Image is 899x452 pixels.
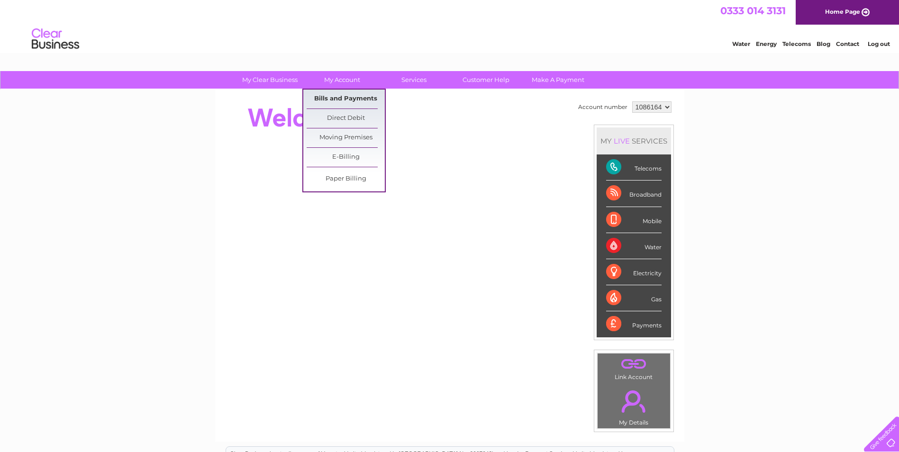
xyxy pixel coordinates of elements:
[231,71,309,89] a: My Clear Business
[307,128,385,147] a: Moving Premises
[836,40,859,47] a: Contact
[606,181,662,207] div: Broadband
[600,356,668,372] a: .
[606,259,662,285] div: Electricity
[226,5,674,46] div: Clear Business is a trading name of Verastar Limited (registered in [GEOGRAPHIC_DATA] No. 3667643...
[303,71,381,89] a: My Account
[606,154,662,181] div: Telecoms
[597,382,671,429] td: My Details
[612,136,632,145] div: LIVE
[307,148,385,167] a: E-Billing
[597,127,671,154] div: MY SERVICES
[447,71,525,89] a: Customer Help
[606,311,662,337] div: Payments
[817,40,830,47] a: Blog
[732,40,750,47] a: Water
[606,233,662,259] div: Water
[606,207,662,233] div: Mobile
[307,90,385,108] a: Bills and Payments
[576,99,630,115] td: Account number
[756,40,777,47] a: Energy
[868,40,890,47] a: Log out
[375,71,453,89] a: Services
[307,109,385,128] a: Direct Debit
[597,353,671,383] td: Link Account
[31,25,80,54] img: logo.png
[720,5,786,17] a: 0333 014 3131
[782,40,811,47] a: Telecoms
[600,385,668,418] a: .
[307,170,385,189] a: Paper Billing
[606,285,662,311] div: Gas
[519,71,597,89] a: Make A Payment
